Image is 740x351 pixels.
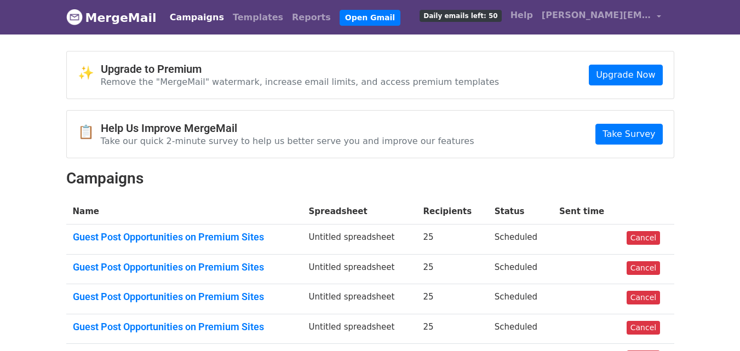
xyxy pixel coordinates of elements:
[73,321,296,333] a: Guest Post Opportunities on Premium Sites
[78,65,101,81] span: ✨
[66,6,157,29] a: MergeMail
[420,10,501,22] span: Daily emails left: 50
[66,169,674,188] h2: Campaigns
[302,225,417,255] td: Untitled spreadsheet
[506,4,537,26] a: Help
[488,284,553,314] td: Scheduled
[228,7,288,28] a: Templates
[589,65,662,85] a: Upgrade Now
[627,231,660,245] a: Cancel
[417,254,488,284] td: 25
[488,199,553,225] th: Status
[302,199,417,225] th: Spreadsheet
[302,254,417,284] td: Untitled spreadsheet
[417,314,488,344] td: 25
[627,291,660,304] a: Cancel
[165,7,228,28] a: Campaigns
[627,261,660,275] a: Cancel
[288,7,335,28] a: Reports
[78,124,101,140] span: 📋
[488,314,553,344] td: Scheduled
[542,9,651,22] span: [PERSON_NAME][EMAIL_ADDRESS][DOMAIN_NAME]
[302,284,417,314] td: Untitled spreadsheet
[627,321,660,335] a: Cancel
[553,199,620,225] th: Sent time
[488,225,553,255] td: Scheduled
[66,9,83,25] img: MergeMail logo
[66,199,302,225] th: Name
[73,291,296,303] a: Guest Post Opportunities on Premium Sites
[417,225,488,255] td: 25
[595,124,662,145] a: Take Survey
[101,76,500,88] p: Remove the "MergeMail" watermark, increase email limits, and access premium templates
[417,284,488,314] td: 25
[101,62,500,76] h4: Upgrade to Premium
[302,314,417,344] td: Untitled spreadsheet
[101,135,474,147] p: Take our quick 2-minute survey to help us better serve you and improve our features
[417,199,488,225] th: Recipients
[415,4,506,26] a: Daily emails left: 50
[340,10,400,26] a: Open Gmail
[73,231,296,243] a: Guest Post Opportunities on Premium Sites
[73,261,296,273] a: Guest Post Opportunities on Premium Sites
[101,122,474,135] h4: Help Us Improve MergeMail
[537,4,666,30] a: [PERSON_NAME][EMAIL_ADDRESS][DOMAIN_NAME]
[488,254,553,284] td: Scheduled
